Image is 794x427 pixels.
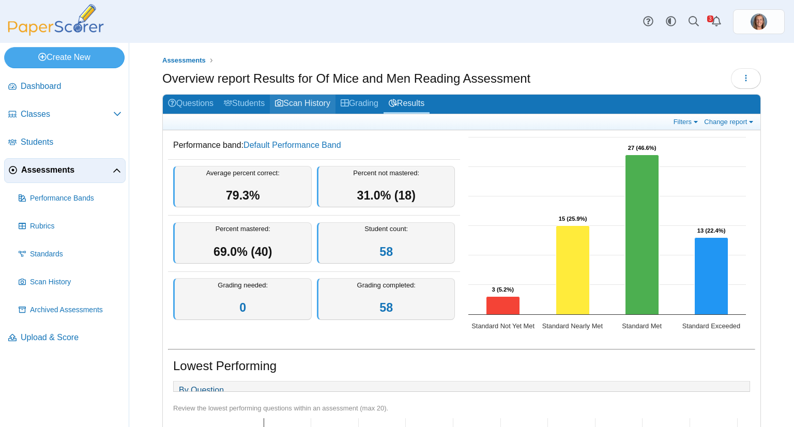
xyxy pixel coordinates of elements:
a: Dashboard [4,74,126,99]
text: Standard Met [622,322,662,330]
div: Average percent correct: [173,166,312,208]
div: Percent not mastered: [317,166,455,208]
span: Rubrics [30,221,121,232]
a: Questions [163,95,219,114]
span: Students [21,136,121,148]
span: Dashboard [21,81,121,92]
h1: Overview report Results for Of Mice and Men Reading Assessment [162,70,530,87]
text: 27 (46.6%) [628,145,656,151]
div: Student count: [317,222,455,264]
text: 3 (5.2%) [492,286,514,293]
span: Upload & Score [21,332,121,343]
span: Samantha Sutphin - MRH Faculty [751,13,767,30]
a: Students [4,130,126,155]
a: Students [219,95,270,114]
a: Create New [4,47,125,68]
text: Standard Not Yet Met [471,322,535,330]
span: Assessments [21,164,113,176]
h1: Lowest Performing [173,357,277,375]
span: 31.0% (18) [357,189,416,202]
text: 15 (25.9%) [559,216,587,222]
span: Assessments [162,56,206,64]
span: 69.0% (40) [213,245,272,258]
span: Archived Assessments [30,305,121,315]
a: Assessments [4,158,126,183]
a: 58 [379,245,393,258]
path: Standard Met, 27. Overall Assessment Performance. [625,155,659,315]
a: Alerts [705,10,728,33]
a: Assessments [160,54,208,67]
a: 58 [379,301,393,314]
a: Scan History [14,270,126,295]
path: Standard Nearly Met, 15. Overall Assessment Performance. [556,226,590,315]
a: Standards [14,242,126,267]
svg: Interactive chart [463,132,751,339]
text: 13 (22.4%) [697,227,726,234]
a: Grading [335,95,384,114]
span: Scan History [30,277,121,287]
span: 79.3% [226,189,260,202]
path: Standard Exceeded, 13. Overall Assessment Performance. [695,238,728,315]
a: Classes [4,102,126,127]
a: 0 [239,301,246,314]
div: Review the lowest performing questions within an assessment (max 20). [173,404,750,413]
a: Change report [701,117,758,126]
div: Percent mastered: [173,222,312,264]
a: By Question [174,382,229,399]
div: Chart. Highcharts interactive chart. [463,132,755,339]
dd: Performance band: [168,132,460,159]
a: Scan History [270,95,335,114]
a: ps.WNEQT33M2D3P2Tkp [733,9,785,34]
span: Standards [30,249,121,260]
a: Archived Assessments [14,298,126,323]
a: Default Performance Band [243,141,341,149]
a: Filters [671,117,703,126]
a: Upload & Score [4,326,126,350]
text: Standard Nearly Met [542,322,603,330]
div: Grading completed: [317,278,455,320]
div: Grading needed: [173,278,312,320]
a: Results [384,95,430,114]
a: Performance Bands [14,186,126,211]
a: PaperScorer [4,28,108,37]
path: Standard Not Yet Met, 3. Overall Assessment Performance. [486,297,520,315]
img: ps.WNEQT33M2D3P2Tkp [751,13,767,30]
span: Classes [21,109,113,120]
a: Rubrics [14,214,126,239]
text: Standard Exceeded [682,322,740,330]
img: PaperScorer [4,4,108,36]
span: Performance Bands [30,193,121,204]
